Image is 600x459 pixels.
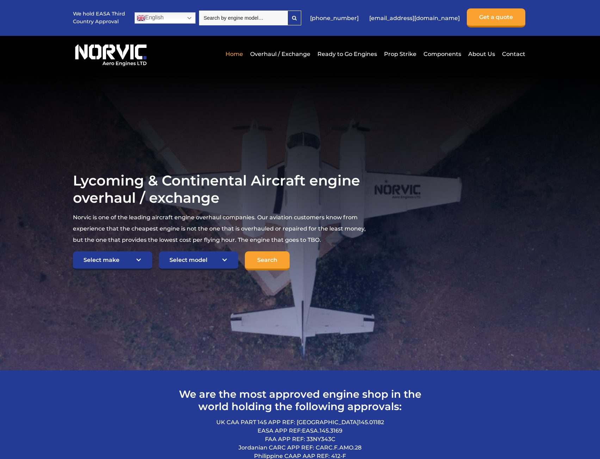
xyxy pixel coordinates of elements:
a: Home [224,45,245,63]
a: [PHONE_NUMBER] [307,10,362,27]
a: About Us [466,45,497,63]
p: Norvic is one of the leading aircraft engine overhaul companies. Our aviation customers know from... [73,212,368,246]
a: English [135,12,196,24]
a: [EMAIL_ADDRESS][DOMAIN_NAME] [366,10,463,27]
a: Contact [500,45,525,63]
a: Overhaul / Exchange [248,45,312,63]
input: Search by engine model… [199,11,287,25]
a: Get a quote [467,8,525,27]
a: Components [422,45,463,63]
h2: We are the most approved engine shop in the world holding the following approvals: [168,388,432,413]
img: Norvic Aero Engines logo [73,41,149,67]
p: We hold EASA Third Country Approval [73,10,126,25]
h1: Lycoming & Continental Aircraft engine overhaul / exchange [73,172,368,206]
img: en [137,14,145,22]
a: Ready to Go Engines [316,45,379,63]
input: Search [245,251,290,270]
span: EASA.145.3169 [302,427,342,434]
a: Prop Strike [382,45,418,63]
